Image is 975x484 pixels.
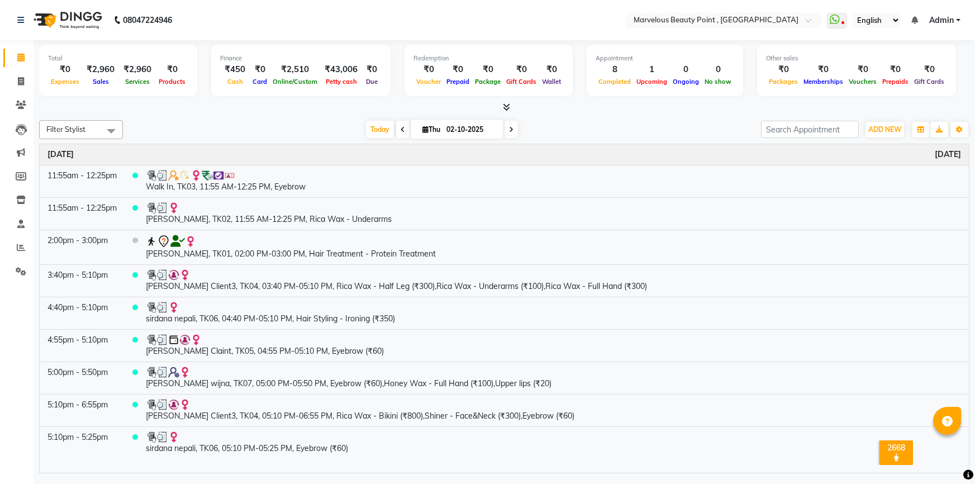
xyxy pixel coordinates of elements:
td: 5:10pm - 5:25pm [40,426,125,459]
span: Vouchers [846,78,879,86]
input: 2025-10-02 [443,121,499,138]
div: ₹43,006 [320,63,362,76]
td: [PERSON_NAME] wijna, TK07, 05:00 PM-05:50 PM, Eyebrow (₹60),Honey Wax - Full Hand (₹100),Upper li... [138,362,969,394]
td: sirdana nepali, TK06, 05:10 PM-05:25 PM, Eyebrow (₹60) [138,426,969,459]
span: Online/Custom [270,78,320,86]
div: ₹0 [48,63,82,76]
th: October 2, 2025 [40,144,969,165]
div: ₹450 [220,63,250,76]
a: October 2, 2025 [47,149,74,160]
a: October 2, 2025 [935,149,961,160]
span: Packages [766,78,801,86]
span: Ongoing [670,78,702,86]
span: Services [122,78,153,86]
span: Expenses [48,78,82,86]
span: Completed [596,78,634,86]
td: 5:00pm - 5:50pm [40,362,125,394]
div: ₹0 [879,63,911,76]
b: 08047224946 [123,4,172,36]
div: ₹0 [801,63,846,76]
div: ₹2,960 [82,63,119,76]
span: Prepaids [879,78,911,86]
span: Filter Stylist [46,125,85,134]
td: 3:40pm - 5:10pm [40,264,125,297]
td: [PERSON_NAME] Client3, TK04, 05:10 PM-06:55 PM, Rica Wax - Bikini (₹800),Shiner - Face&Neck (₹300... [138,394,969,426]
span: Card [250,78,270,86]
img: logo [28,4,105,36]
button: ADD NEW [865,122,904,137]
div: ₹0 [503,63,539,76]
div: Redemption [413,54,564,63]
div: 0 [670,63,702,76]
div: 1 [634,63,670,76]
span: Sales [90,78,112,86]
div: 8 [596,63,634,76]
div: ₹0 [539,63,564,76]
div: ₹0 [444,63,472,76]
span: Cash [225,78,246,86]
div: ₹0 [766,63,801,76]
td: 11:55am - 12:25pm [40,197,125,230]
td: 4:40pm - 5:10pm [40,297,125,329]
td: [PERSON_NAME] Client3, TK04, 03:40 PM-05:10 PM, Rica Wax - Half Leg (₹300),Rica Wax - Underarms (... [138,264,969,297]
div: Appointment [596,54,734,63]
div: Other sales [766,54,947,63]
div: ₹0 [250,63,270,76]
div: ₹0 [846,63,879,76]
span: Gift Cards [911,78,947,86]
td: 5:10pm - 6:55pm [40,394,125,426]
span: Admin [929,15,954,26]
span: Upcoming [634,78,670,86]
span: Memberships [801,78,846,86]
span: Prepaid [444,78,472,86]
div: 0 [702,63,734,76]
span: Due [363,78,381,86]
td: sirdana nepali, TK06, 04:40 PM-05:10 PM, Hair Styling - Ironing (₹350) [138,297,969,329]
span: Thu [420,125,443,134]
span: Gift Cards [503,78,539,86]
span: Package [472,78,503,86]
span: Wallet [539,78,564,86]
td: 2:00pm - 3:00pm [40,230,125,264]
div: ₹0 [911,63,947,76]
div: ₹2,960 [119,63,156,76]
input: Search Appointment [761,121,859,138]
div: ₹0 [156,63,188,76]
div: 2668 [882,443,911,453]
div: Finance [220,54,382,63]
td: [PERSON_NAME] Claint, TK05, 04:55 PM-05:10 PM, Eyebrow (₹60) [138,329,969,362]
div: ₹0 [362,63,382,76]
span: No show [702,78,734,86]
td: Walk In, TK03, 11:55 AM-12:25 PM, Eyebrow [138,165,969,197]
span: Products [156,78,188,86]
div: ₹0 [472,63,503,76]
td: 4:55pm - 5:10pm [40,329,125,362]
td: 11:55am - 12:25pm [40,165,125,197]
div: Total [48,54,188,63]
div: ₹0 [413,63,444,76]
td: [PERSON_NAME], TK01, 02:00 PM-03:00 PM, Hair Treatment - Protein Treatment [138,230,969,264]
span: ADD NEW [868,125,901,134]
div: ₹2,510 [270,63,320,76]
span: Petty cash [323,78,360,86]
td: [PERSON_NAME], TK02, 11:55 AM-12:25 PM, Rica Wax - Underarms [138,197,969,230]
span: Voucher [413,78,444,86]
iframe: chat widget [928,439,964,473]
span: Today [366,121,394,138]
